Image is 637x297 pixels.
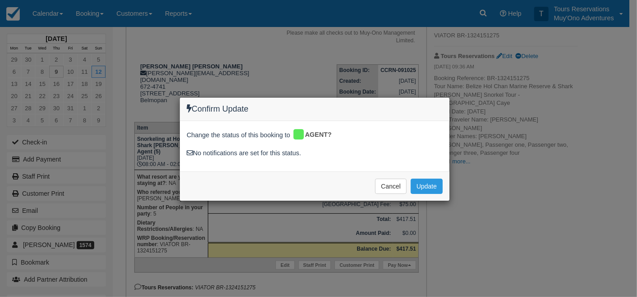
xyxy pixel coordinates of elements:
div: No notifications are set for this status. [187,148,443,158]
div: AGENT? [292,128,339,142]
button: Cancel [375,179,407,194]
button: Update [411,179,443,194]
span: Change the status of this booking to [187,130,290,142]
h4: Confirm Update [187,104,443,114]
